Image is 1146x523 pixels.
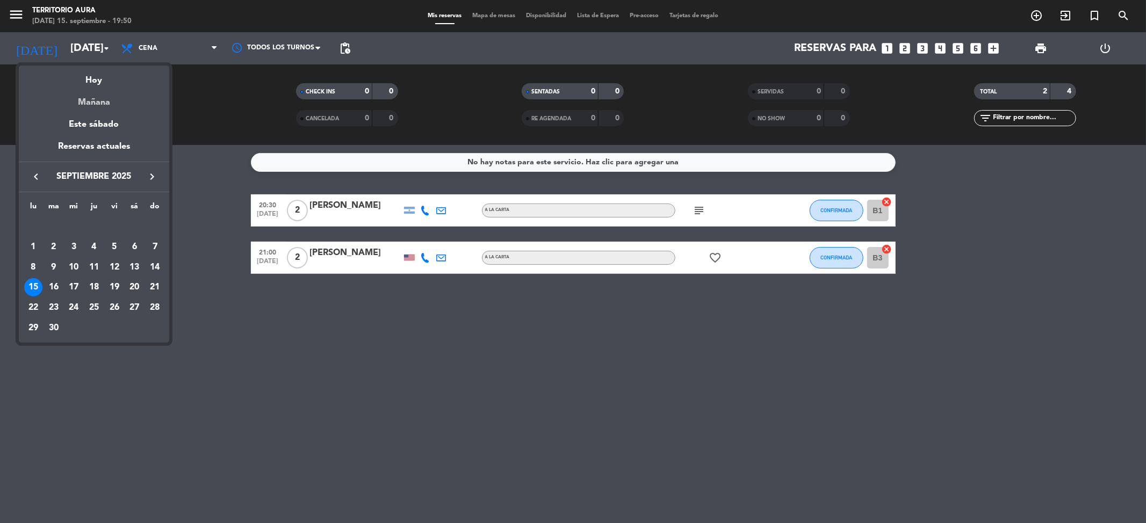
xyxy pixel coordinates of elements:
[146,238,164,256] div: 7
[104,277,125,297] td: 19 de septiembre de 2025
[24,319,42,337] div: 29
[105,299,124,317] div: 26
[85,238,103,256] div: 4
[45,238,63,256] div: 2
[63,277,84,297] td: 17 de septiembre de 2025
[146,278,164,296] div: 21
[24,258,42,277] div: 8
[145,277,165,297] td: 21 de septiembre de 2025
[23,318,44,338] td: 29 de septiembre de 2025
[105,258,124,277] div: 12
[44,318,64,338] td: 30 de septiembre de 2025
[45,319,63,337] div: 30
[105,238,124,256] div: 5
[63,237,84,257] td: 3 de septiembre de 2025
[84,237,104,257] td: 4 de septiembre de 2025
[46,170,142,184] span: septiembre 2025
[85,278,103,296] div: 18
[24,299,42,317] div: 22
[45,278,63,296] div: 16
[64,238,83,256] div: 3
[63,257,84,278] td: 10 de septiembre de 2025
[63,200,84,217] th: miércoles
[44,200,64,217] th: martes
[24,278,42,296] div: 15
[23,257,44,278] td: 8 de septiembre de 2025
[125,200,145,217] th: sábado
[23,200,44,217] th: lunes
[104,257,125,278] td: 12 de septiembre de 2025
[23,277,44,297] td: 15 de septiembre de 2025
[146,170,158,183] i: keyboard_arrow_right
[84,277,104,297] td: 18 de septiembre de 2025
[142,170,162,184] button: keyboard_arrow_right
[125,277,145,297] td: 20 de septiembre de 2025
[44,297,64,318] td: 23 de septiembre de 2025
[44,257,64,278] td: 9 de septiembre de 2025
[26,170,46,184] button: keyboard_arrow_left
[125,258,143,277] div: 13
[23,216,165,237] td: SEP.
[125,299,143,317] div: 27
[23,297,44,318] td: 22 de septiembre de 2025
[146,258,164,277] div: 14
[19,66,169,88] div: Hoy
[84,297,104,318] td: 25 de septiembre de 2025
[145,200,165,217] th: domingo
[85,258,103,277] div: 11
[104,237,125,257] td: 5 de septiembre de 2025
[125,237,145,257] td: 6 de septiembre de 2025
[45,299,63,317] div: 23
[125,257,145,278] td: 13 de septiembre de 2025
[64,299,83,317] div: 24
[30,170,42,183] i: keyboard_arrow_left
[24,238,42,256] div: 1
[64,278,83,296] div: 17
[145,237,165,257] td: 7 de septiembre de 2025
[125,297,145,318] td: 27 de septiembre de 2025
[44,277,64,297] td: 16 de septiembre de 2025
[63,297,84,318] td: 24 de septiembre de 2025
[19,140,169,162] div: Reservas actuales
[105,278,124,296] div: 19
[19,88,169,110] div: Mañana
[104,297,125,318] td: 26 de septiembre de 2025
[45,258,63,277] div: 9
[23,237,44,257] td: 1 de septiembre de 2025
[146,299,164,317] div: 28
[64,258,83,277] div: 10
[85,299,103,317] div: 25
[145,257,165,278] td: 14 de septiembre de 2025
[84,200,104,217] th: jueves
[125,238,143,256] div: 6
[104,200,125,217] th: viernes
[125,278,143,296] div: 20
[44,237,64,257] td: 2 de septiembre de 2025
[19,110,169,140] div: Este sábado
[84,257,104,278] td: 11 de septiembre de 2025
[145,297,165,318] td: 28 de septiembre de 2025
